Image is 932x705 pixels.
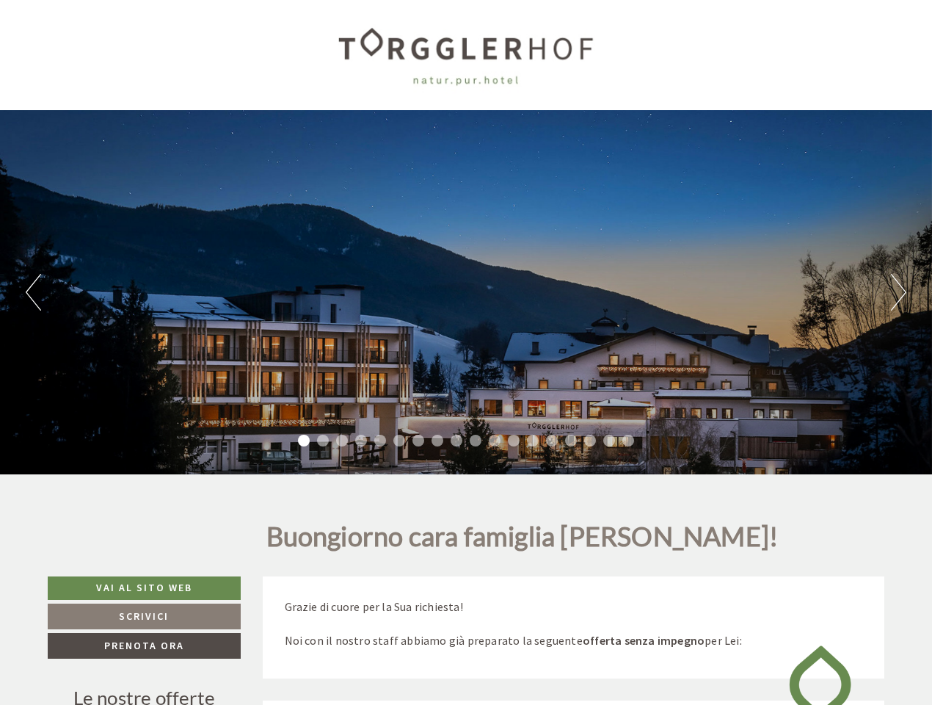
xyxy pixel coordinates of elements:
[583,633,705,648] strong: offerta senza impegno
[891,274,906,311] button: Next
[48,576,241,600] a: Vai al sito web
[48,633,241,659] a: Prenota ora
[285,599,863,649] p: Grazie di cuore per la Sua richiesta! Noi con il nostro staff abbiamo già preparato la seguente p...
[48,604,241,629] a: Scrivici
[26,274,41,311] button: Previous
[266,522,779,559] h1: Buongiorno cara famiglia [PERSON_NAME]!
